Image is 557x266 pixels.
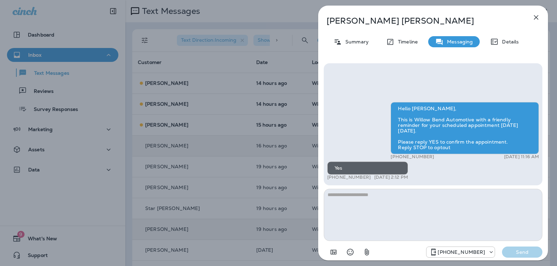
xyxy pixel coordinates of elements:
button: Add in a premade template [327,245,340,259]
p: Timeline [394,39,418,45]
p: [PERSON_NAME] [PERSON_NAME] [327,16,517,26]
p: [PHONE_NUMBER] [327,175,371,180]
p: Details [499,39,519,45]
p: [DATE] 11:16 AM [504,154,539,160]
div: Yes [327,161,408,175]
p: [PHONE_NUMBER] [438,249,485,255]
p: Messaging [444,39,473,45]
button: Select an emoji [343,245,357,259]
p: [DATE] 2:12 PM [374,175,408,180]
p: Summary [342,39,369,45]
div: Hello [PERSON_NAME], This is Willow Bend Automotive with a friendly reminder for your scheduled a... [391,102,539,154]
div: +1 (813) 497-4455 [426,248,495,256]
p: [PHONE_NUMBER] [391,154,434,160]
